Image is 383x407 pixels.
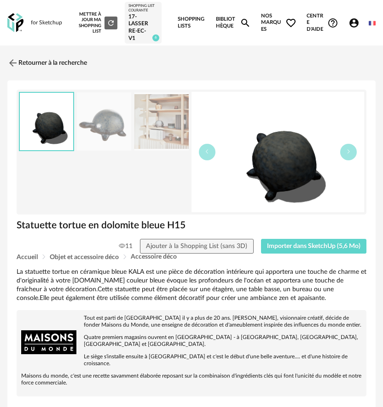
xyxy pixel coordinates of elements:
[285,17,296,28] span: Heart Outline icon
[191,92,364,212] img: thumbnail.png
[21,353,362,367] p: Le siège s'installe ensuite à [GEOGRAPHIC_DATA] et c'est le début d'une belle aventure.... et d'u...
[327,17,338,28] span: Help Circle Outline icon
[131,254,177,260] span: Accessoire déco
[20,93,73,150] img: thumbnail.png
[7,13,23,32] img: OXP
[77,92,131,151] img: statuette-tortue-en-dolomite-bleue-h15-1000-4-12-246504_1.jpg
[128,4,158,42] a: Shopping List courante 17-LASSERRE-EC-V1 6
[240,17,251,28] span: Magnify icon
[21,315,362,328] p: Tout est parti de [GEOGRAPHIC_DATA] il y a plus de 20 ans. [PERSON_NAME], visionnaire créatif, dé...
[7,57,18,68] img: svg+xml;base64,PHN2ZyB3aWR0aD0iMjQiIGhlaWdodD0iMjQiIHZpZXdCb3g9IjAgMCAyNCAyNCIgZmlsbD0ibm9uZSIgeG...
[50,254,119,260] span: Objet et accessoire déco
[261,239,367,254] button: Importer dans SketchUp (5,6 Mo)
[134,92,189,151] img: statuette-tortue-en-dolomite-bleue-h15-1000-4-12-246504_2.jpg
[7,53,87,73] a: Retourner à la recherche
[17,219,366,232] h1: Statuette tortue en dolomite bleue H15
[140,239,254,254] button: Ajouter à la Shopping List (sans 3D)
[128,13,158,42] div: 17-LASSERRE-EC-V1
[21,315,76,370] img: brand logo
[21,373,362,386] p: Maisons du monde, c'est une recette savamment élaborée reposant sur la combinaison d'ingrédients ...
[348,17,364,28] span: Account Circle icon
[21,334,362,348] p: Quatre premiers magasins ouvrent en [GEOGRAPHIC_DATA] - à [GEOGRAPHIC_DATA], [GEOGRAPHIC_DATA], [...
[119,242,133,250] span: 11
[146,243,247,249] span: Ajouter à la Shopping List (sans 3D)
[17,254,38,260] span: Accueil
[17,254,366,260] div: Breadcrumb
[31,19,62,27] div: for Sketchup
[17,268,366,303] div: La statuette tortue en céramique bleue KALA est une pièce de décoration intérieure qui apportera ...
[152,34,159,41] span: 6
[307,13,338,33] span: Centre d'aideHelp Circle Outline icon
[73,11,117,34] div: Mettre à jour ma Shopping List
[348,17,360,28] span: Account Circle icon
[128,4,158,13] div: Shopping List courante
[369,20,376,27] img: fr
[267,243,360,249] span: Importer dans SketchUp (5,6 Mo)
[107,20,115,25] span: Refresh icon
